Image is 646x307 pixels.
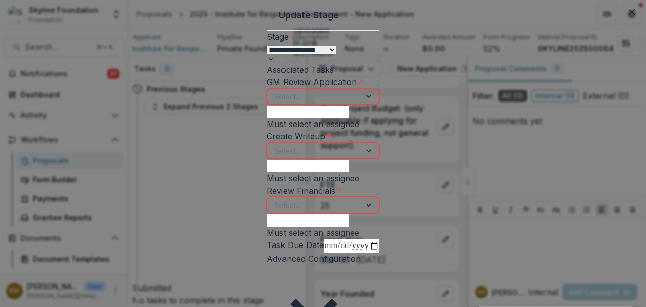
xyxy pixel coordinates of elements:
div: Must select an assignee [267,227,379,239]
label: GM Review Application [267,76,364,88]
label: Create Writeup [267,130,332,142]
span: Advanced Configuration [267,254,361,264]
div: Must select an assignee [267,172,379,185]
button: Close [623,4,640,21]
label: Associated Tasks [267,65,334,75]
label: Task Due Date [267,240,324,250]
div: Must select an assignee [267,118,379,130]
label: Review Financials [267,185,342,197]
label: Stage [267,32,295,42]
